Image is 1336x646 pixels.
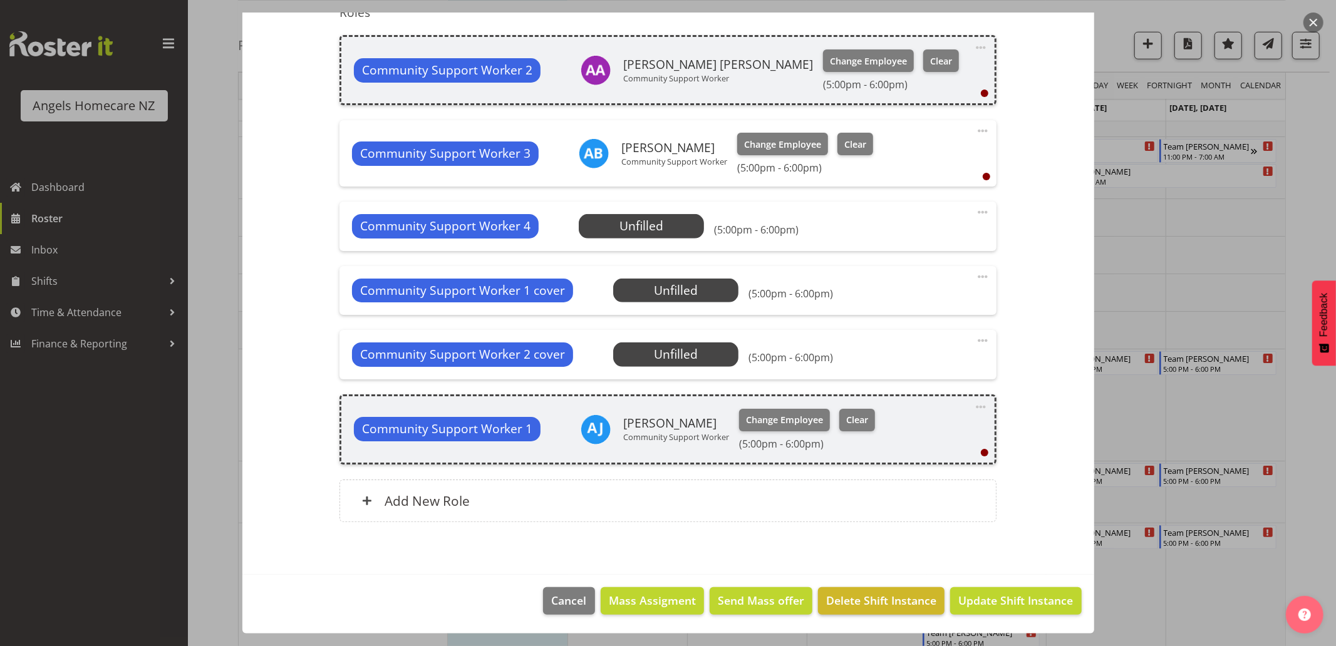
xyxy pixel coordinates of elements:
span: Unfilled [654,282,698,299]
button: Clear [837,133,873,155]
button: Clear [923,49,959,72]
img: amanda-jane-lavington11937.jpg [581,414,611,444]
span: Change Employee [746,413,823,427]
div: User is clocked out [983,173,990,180]
span: Community Support Worker 2 cover [360,346,566,364]
p: Community Support Worker [621,156,727,167]
h6: (5:00pm - 6:00pm) [748,287,833,300]
span: Clear [930,54,952,68]
button: Feedback - Show survey [1312,280,1336,366]
button: Cancel [543,587,594,615]
span: Clear [846,413,868,427]
h6: (5:00pm - 6:00pm) [714,223,799,236]
p: Community Support Worker [623,432,729,442]
span: Cancel [552,592,587,608]
img: analin-basco11939.jpg [579,138,609,168]
p: Community Support Worker [623,73,813,83]
span: Unfilled [619,217,663,234]
h6: Add New Role [385,493,470,509]
h6: (5:00pm - 6:00pm) [739,438,874,450]
span: Community Support Worker 3 [360,145,531,163]
div: User is clocked out [981,90,988,97]
span: Community Support Worker 2 [362,61,533,79]
img: help-xxl-2.png [1298,608,1311,621]
h6: (5:00pm - 6:00pm) [823,78,958,91]
h6: [PERSON_NAME] [621,141,727,155]
span: Clear [844,138,866,151]
span: Unfilled [654,346,698,362]
button: Change Employee [737,133,828,155]
span: Delete Shift Instance [826,592,936,608]
button: Change Employee [823,49,914,72]
button: Update Shift Instance [950,587,1081,615]
span: Mass Assigment [609,592,696,608]
span: Feedback [1318,293,1330,337]
img: alyssa-ashley-basco11938.jpg [581,55,611,85]
h6: [PERSON_NAME] [PERSON_NAME] [623,58,813,71]
button: Delete Shift Instance [818,587,945,615]
span: Change Employee [744,138,821,151]
h6: (5:00pm - 6:00pm) [748,351,833,364]
span: Community Support Worker 1 cover [360,282,566,300]
button: Mass Assigment [601,587,704,615]
button: Send Mass offer [710,587,812,615]
h5: Roles [339,5,997,20]
span: Change Employee [830,54,907,68]
button: Change Employee [739,409,830,431]
span: Update Shift Instance [958,592,1073,608]
span: Community Support Worker 4 [360,217,531,235]
h6: [PERSON_NAME] [623,416,729,430]
div: User is clocked out [981,449,988,456]
span: Send Mass offer [718,592,804,608]
button: Clear [839,409,875,431]
span: Community Support Worker 1 [362,420,533,438]
h6: (5:00pm - 6:00pm) [737,161,873,174]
